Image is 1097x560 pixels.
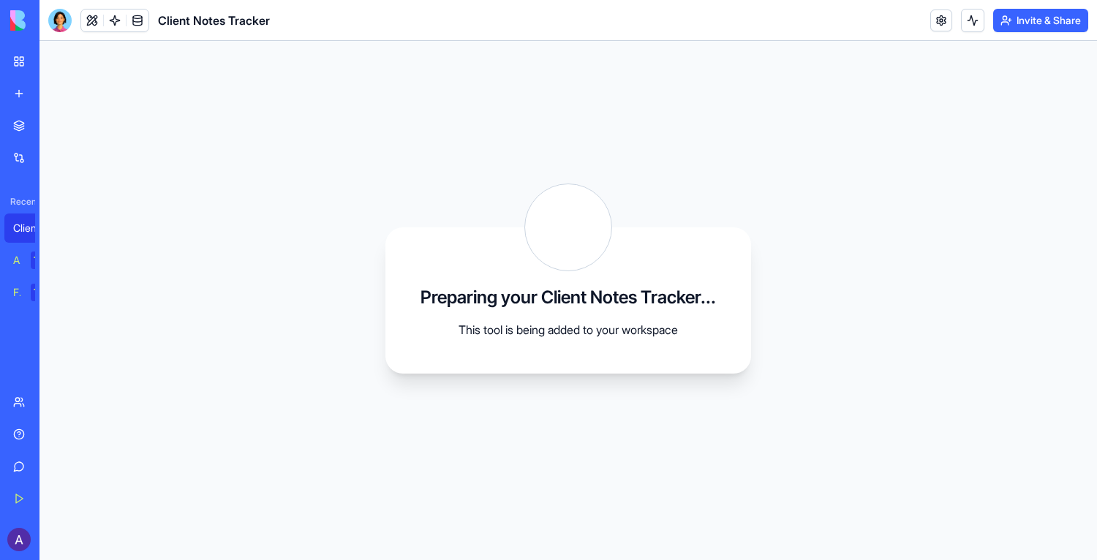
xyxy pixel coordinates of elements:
a: AI Logo GeneratorTRY [4,246,63,275]
div: TRY [31,284,54,301]
div: TRY [31,251,54,269]
div: AI Logo Generator [13,253,20,268]
img: logo [10,10,101,31]
div: Client Notes Tracker [13,221,54,235]
span: Recent [4,196,35,208]
a: Feedback FormTRY [4,278,63,307]
div: Feedback Form [13,285,20,300]
a: Client Notes Tracker [4,213,63,243]
span: Client Notes Tracker [158,12,270,29]
p: This tool is being added to your workspace [422,321,715,338]
button: Invite & Share [993,9,1088,32]
img: ACg8ocLRE8vLIPJgC_uJhQ2RFPET12rZut7TX0OsRUcbg2H7OKZxPQ=s96-c [7,528,31,551]
h3: Preparing your Client Notes Tracker... [421,286,716,309]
